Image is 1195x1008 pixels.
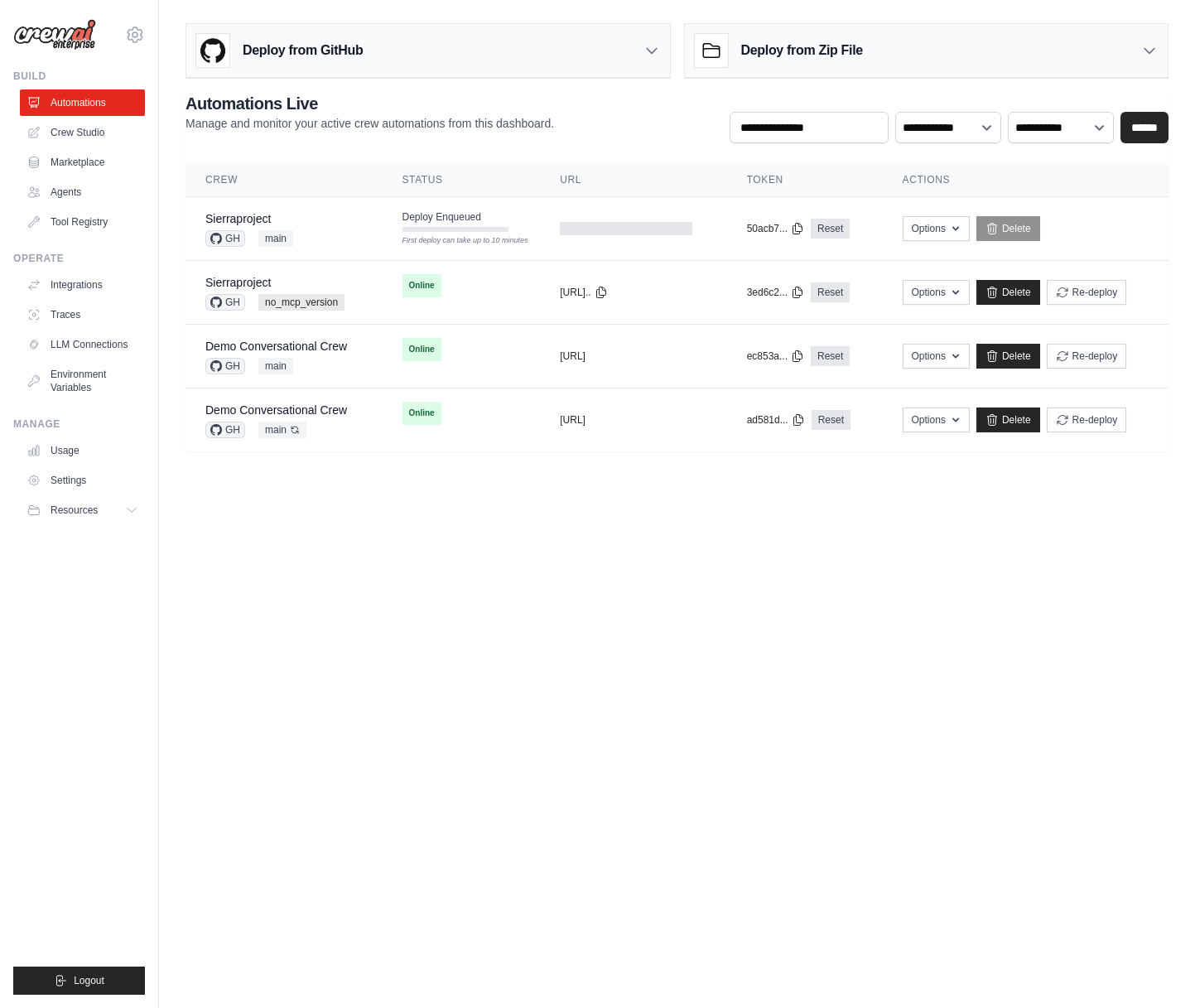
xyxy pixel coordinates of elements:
[903,216,970,241] button: Options
[903,344,970,369] button: Options
[741,41,863,60] h3: Deploy from Zip File
[205,294,245,311] span: GH
[20,361,145,401] a: Environment Variables
[747,222,804,235] button: 50acb7...
[205,212,271,225] a: Sierraproject
[186,92,554,115] h2: Automations Live
[205,340,347,353] a: Demo Conversational Crew
[205,403,347,417] a: Demo Conversational Crew
[402,274,441,297] span: Online
[20,272,145,298] a: Integrations
[747,286,804,299] button: 3ed6c2...
[205,358,245,374] span: GH
[383,163,541,197] th: Status
[811,219,850,239] a: Reset
[20,331,145,358] a: LLM Connections
[13,70,145,83] div: Build
[51,504,98,517] span: Resources
[186,115,554,132] p: Manage and monitor your active crew automations from this dashboard.
[20,179,145,205] a: Agents
[243,41,363,60] h3: Deploy from GitHub
[747,350,804,363] button: ec853a...
[20,119,145,146] a: Crew Studio
[976,344,1040,369] a: Delete
[1047,344,1127,369] button: Re-deploy
[20,437,145,464] a: Usage
[186,163,383,197] th: Crew
[903,280,970,305] button: Options
[74,974,104,987] span: Logout
[402,235,508,247] div: First deploy can take up to 10 minutes
[20,89,145,116] a: Automations
[402,402,441,425] span: Online
[727,163,883,197] th: Token
[258,230,293,247] span: main
[205,422,245,438] span: GH
[976,280,1040,305] a: Delete
[1047,408,1127,432] button: Re-deploy
[540,163,726,197] th: URL
[196,34,229,67] img: GitHub Logo
[812,410,850,430] a: Reset
[13,19,96,51] img: Logo
[903,408,970,432] button: Options
[1047,280,1127,305] button: Re-deploy
[258,422,306,438] span: main
[13,417,145,431] div: Manage
[258,294,345,311] span: no_mcp_version
[811,346,850,366] a: Reset
[258,358,293,374] span: main
[20,467,145,494] a: Settings
[20,149,145,176] a: Marketplace
[402,338,441,361] span: Online
[205,230,245,247] span: GH
[20,301,145,328] a: Traces
[205,276,271,289] a: Sierraproject
[883,163,1168,197] th: Actions
[20,497,145,523] button: Resources
[811,282,850,302] a: Reset
[402,210,481,224] span: Deploy Enqueued
[13,252,145,265] div: Operate
[13,967,145,995] button: Logout
[20,209,145,235] a: Tool Registry
[976,216,1040,241] a: Delete
[976,408,1040,432] a: Delete
[747,413,805,427] button: ad581d...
